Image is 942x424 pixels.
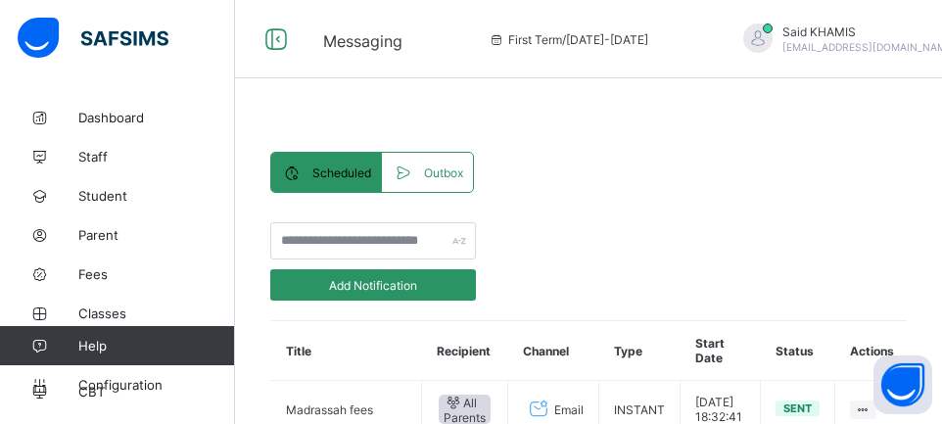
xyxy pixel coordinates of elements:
[761,321,835,381] th: Status
[525,398,552,421] i: Email Channel
[78,149,235,165] span: Staff
[312,165,371,180] span: Scheduled
[422,321,508,381] th: Recipient
[78,266,235,282] span: Fees
[323,31,402,51] span: Messaging
[18,18,168,59] img: safsims
[681,321,761,381] th: Start Date
[285,278,461,293] span: Add Notification
[599,321,681,381] th: Type
[78,306,235,321] span: Classes
[835,321,909,381] th: Actions
[78,338,234,353] span: Help
[78,377,234,393] span: Configuration
[783,401,812,415] span: Sent
[78,110,235,125] span: Dashboard
[873,355,932,414] button: Open asap
[78,227,235,243] span: Parent
[489,32,648,47] span: session/term information
[508,321,599,381] th: Channel
[78,188,235,204] span: Student
[554,402,584,417] span: Email
[271,321,422,381] th: Title
[424,165,463,180] span: Outbox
